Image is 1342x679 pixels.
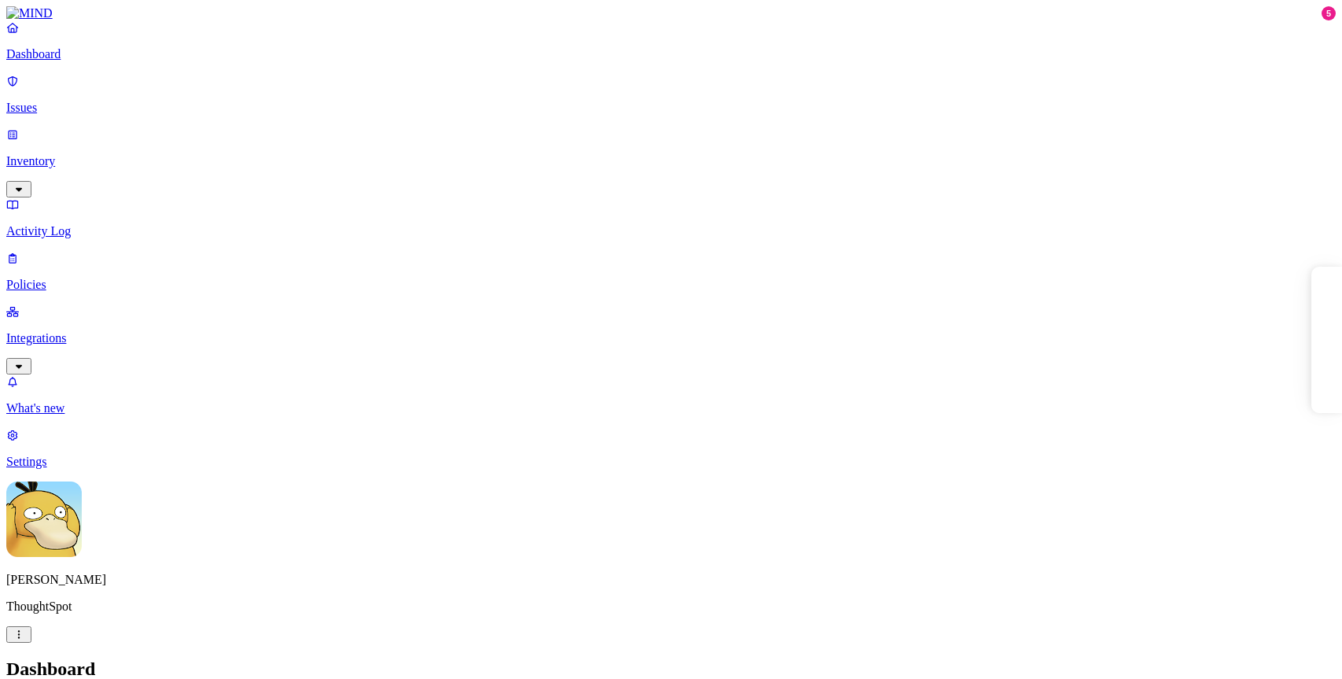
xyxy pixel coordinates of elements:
a: What's new [6,375,1336,415]
a: Issues [6,74,1336,115]
img: MIND [6,6,53,20]
p: [PERSON_NAME] [6,573,1336,587]
p: What's new [6,401,1336,415]
p: ThoughtSpot [6,600,1336,614]
a: Inventory [6,127,1336,195]
p: Activity Log [6,224,1336,238]
p: Policies [6,278,1336,292]
a: Settings [6,428,1336,469]
a: Dashboard [6,20,1336,61]
p: Inventory [6,154,1336,168]
a: Policies [6,251,1336,292]
a: MIND [6,6,1336,20]
div: 5 [1322,6,1336,20]
a: Activity Log [6,197,1336,238]
img: Yuval Meshorer [6,482,82,557]
p: Integrations [6,331,1336,345]
a: Integrations [6,304,1336,372]
p: Dashboard [6,47,1336,61]
p: Settings [6,455,1336,469]
p: Issues [6,101,1336,115]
